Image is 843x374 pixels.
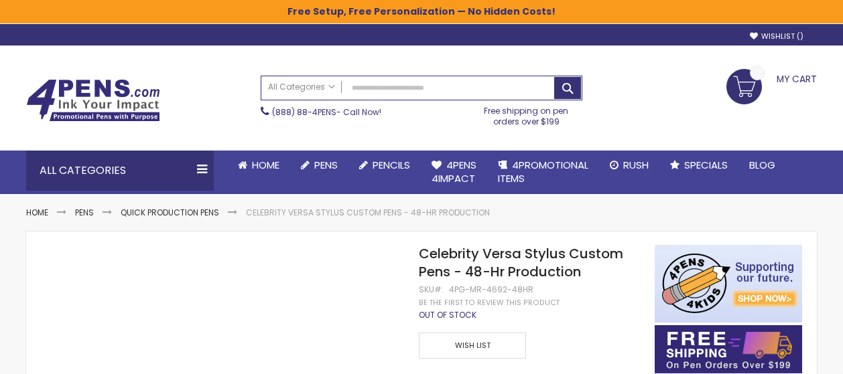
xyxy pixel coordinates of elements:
[419,244,623,281] span: Celebrity Versa Stylus Custom Pens - 48-Hr Production
[749,158,775,172] span: Blog
[421,151,487,194] a: 4Pens4impact
[26,207,48,218] a: Home
[121,207,219,218] a: Quick Production Pens
[246,207,490,218] li: Celebrity Versa Stylus Custom Pens - 48-Hr Production
[487,151,599,194] a: 4PROMOTIONALITEMS
[261,76,342,98] a: All Categories
[659,151,738,180] a: Specials
[599,151,659,180] a: Rush
[272,106,336,118] a: (888) 88-4PENS
[419,333,526,359] span: Wish List
[314,158,338,172] span: Pens
[655,325,802,373] img: Free shipping on orders over $199
[419,333,530,359] a: Wish List
[655,245,802,322] img: 4pens 4 kids
[498,158,588,185] span: 4PROMOTIONAL ITEMS
[738,151,786,180] a: Blog
[26,79,160,122] img: 4Pens Custom Pens and Promotional Products
[419,310,476,320] div: Availability
[432,158,476,185] span: 4Pens 4impact
[419,284,444,295] strong: SKU
[684,158,728,172] span: Specials
[750,31,803,41] a: Wishlist
[348,151,421,180] a: Pencils
[227,151,290,180] a: Home
[290,151,348,180] a: Pens
[272,106,381,118] span: - Call Now!
[419,309,476,320] span: Out of stock
[373,158,410,172] span: Pencils
[75,207,94,218] a: Pens
[252,158,279,172] span: Home
[26,151,214,191] div: All Categories
[623,158,649,172] span: Rush
[419,298,560,308] a: Be the first to review this product
[268,82,335,92] span: All Categories
[470,100,583,127] div: Free shipping on pen orders over $199
[449,284,533,295] div: 4PG-MR-4692-48HR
